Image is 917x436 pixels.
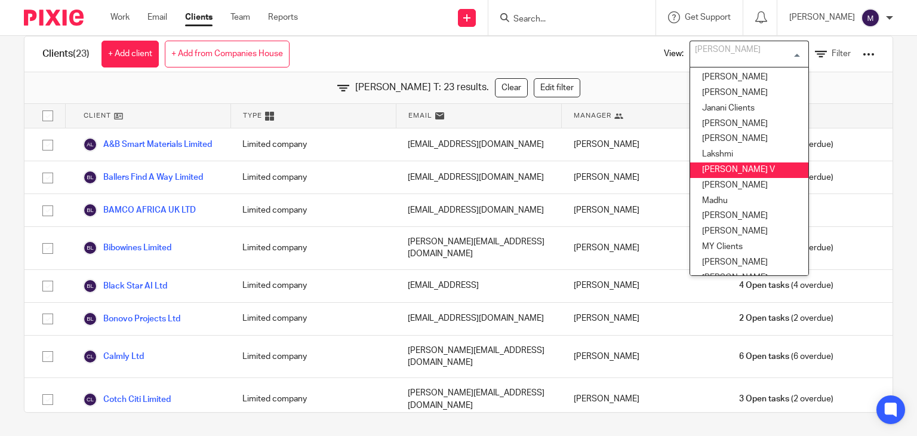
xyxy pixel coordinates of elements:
[230,194,396,226] div: Limited company
[690,255,808,271] li: [PERSON_NAME]
[83,170,203,185] a: Ballers Find A Way Limited
[534,78,580,97] a: Edit filter
[690,271,808,286] li: [PERSON_NAME]
[42,48,90,60] h1: Clients
[739,393,789,405] span: 3 Open tasks
[230,303,396,335] div: Limited company
[396,303,561,335] div: [EMAIL_ADDRESS][DOMAIN_NAME]
[243,110,262,121] span: Type
[562,336,727,378] div: [PERSON_NAME]
[83,279,97,293] img: svg%3E
[739,351,789,363] span: 6 Open tasks
[562,303,727,335] div: [PERSON_NAME]
[690,147,808,162] li: Lakshmi
[84,110,111,121] span: Client
[690,70,808,85] li: [PERSON_NAME]
[690,131,808,147] li: [PERSON_NAME]
[739,393,833,405] span: (2 overdue)
[83,203,97,217] img: svg%3E
[562,270,727,302] div: [PERSON_NAME]
[110,11,130,23] a: Work
[73,49,90,59] span: (23)
[562,378,727,420] div: [PERSON_NAME]
[495,78,528,97] a: Clear
[739,312,833,324] span: (2 overdue)
[396,378,561,420] div: [PERSON_NAME][EMAIL_ADDRESS][DOMAIN_NAME]
[83,241,97,255] img: svg%3E
[789,11,855,23] p: [PERSON_NAME]
[396,128,561,161] div: [EMAIL_ADDRESS][DOMAIN_NAME]
[83,170,97,185] img: svg%3E
[691,44,802,65] input: Search for option
[83,349,144,364] a: Calmly Ltd
[739,280,789,291] span: 4 Open tasks
[83,392,97,407] img: svg%3E
[739,312,789,324] span: 2 Open tasks
[83,241,171,255] a: Bibowines Limited
[230,128,396,161] div: Limited company
[230,227,396,269] div: Limited company
[690,194,808,209] li: Madhu
[690,178,808,194] li: [PERSON_NAME]
[861,8,880,27] img: svg%3E
[574,110,611,121] span: Manager
[739,280,833,291] span: (4 overdue)
[690,224,808,240] li: [PERSON_NAME]
[230,336,396,378] div: Limited company
[562,227,727,269] div: [PERSON_NAME]
[36,105,59,127] input: Select all
[396,270,561,302] div: [EMAIL_ADDRESS]
[83,312,180,326] a: Bonovo Projects Ltd
[396,194,561,226] div: [EMAIL_ADDRESS][DOMAIN_NAME]
[396,161,561,194] div: [EMAIL_ADDRESS][DOMAIN_NAME]
[83,203,196,217] a: BAMCO AFRICA UK LTD
[83,312,97,326] img: svg%3E
[230,378,396,420] div: Limited company
[690,116,808,132] li: [PERSON_NAME]
[230,270,396,302] div: Limited company
[690,208,808,224] li: [PERSON_NAME]
[685,13,731,22] span: Get Support
[230,161,396,194] div: Limited company
[147,11,167,23] a: Email
[739,351,833,363] span: (6 overdue)
[396,336,561,378] div: [PERSON_NAME][EMAIL_ADDRESS][DOMAIN_NAME]
[646,36,875,72] div: View:
[230,11,250,23] a: Team
[165,41,290,67] a: + Add from Companies House
[690,101,808,116] li: Janani Clients
[355,81,489,94] span: [PERSON_NAME] T: 23 results.
[690,41,809,67] div: Search for option
[83,349,97,364] img: svg%3E
[101,41,159,67] a: + Add client
[24,10,84,26] img: Pixie
[690,240,808,255] li: MY Clients
[396,227,561,269] div: [PERSON_NAME][EMAIL_ADDRESS][DOMAIN_NAME]
[562,161,727,194] div: [PERSON_NAME]
[690,85,808,101] li: [PERSON_NAME]
[832,50,851,58] span: Filter
[83,137,212,152] a: A&B Smart Materials Limited
[512,14,620,25] input: Search
[185,11,213,23] a: Clients
[562,194,727,226] div: [PERSON_NAME]
[83,137,97,152] img: svg%3E
[408,110,432,121] span: Email
[562,128,727,161] div: [PERSON_NAME]
[83,279,167,293] a: Black Star AI Ltd
[268,11,298,23] a: Reports
[690,162,808,178] li: [PERSON_NAME] V
[83,392,171,407] a: Cotch Citi Limited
